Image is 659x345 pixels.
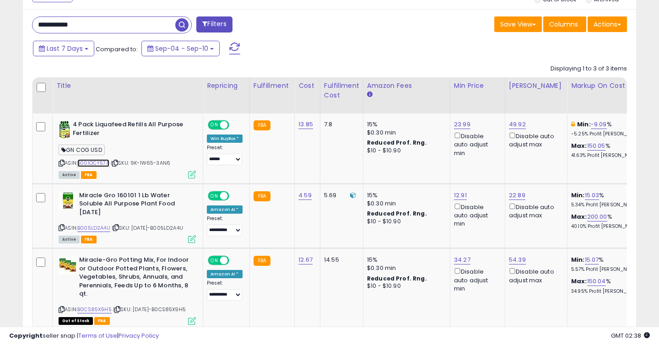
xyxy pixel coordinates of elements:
b: Min: [577,120,591,129]
div: Amazon AI * [207,205,243,214]
a: 49.92 [509,120,526,129]
img: 41eNvYipeqL._SL40_.jpg [59,256,77,274]
a: 150.04 [587,277,606,286]
span: | SKU: 9K-1W65-3AN6 [111,159,170,167]
span: | SKU: [DATE]-B0CS85X9H5 [113,306,186,313]
div: % [571,142,647,159]
a: B00IOCY57A [77,159,109,167]
div: % [571,213,647,230]
div: % [571,191,647,208]
span: ON [209,257,220,264]
span: Compared to: [96,45,138,54]
a: 12.67 [298,255,313,264]
div: % [571,256,647,273]
div: Amazon Fees [367,81,446,91]
div: 15% [367,191,443,199]
div: Win BuyBox * [207,135,243,143]
a: B005LD2A4U [77,224,110,232]
small: FBA [254,120,270,130]
i: This overrides the store level min markup for this listing [571,121,575,127]
p: 41.63% Profit [PERSON_NAME] [571,152,647,159]
button: Sep-04 - Sep-10 [141,41,220,56]
div: Displaying 1 to 3 of 3 items [551,65,627,73]
button: Columns [543,16,586,32]
b: Reduced Prof. Rng. [367,275,427,282]
b: 4 Pack Liquafeed Refills All Purpose Fertilizer [73,120,184,140]
b: Min: [571,191,585,199]
p: 40.10% Profit [PERSON_NAME] [571,223,647,230]
div: 7.8 [324,120,356,129]
a: 13.85 [298,120,313,129]
a: 12.91 [454,191,467,200]
a: 34.27 [454,255,470,264]
div: Repricing [207,81,246,91]
span: 2025-09-18 02:38 GMT [611,331,650,340]
button: Filters [196,16,232,32]
a: 4.59 [298,191,312,200]
b: Max: [571,212,587,221]
span: Last 7 Days [47,44,83,53]
div: 14.55 [324,256,356,264]
a: 200.00 [587,212,607,221]
small: Amazon Fees. [367,91,373,99]
span: ON [209,121,220,129]
span: OFF [228,192,243,199]
div: $10 - $10.90 [367,147,443,155]
a: 150.05 [587,141,605,151]
div: Amazon AI * [207,270,243,278]
p: 34.95% Profit [PERSON_NAME] [571,288,647,295]
a: 23.99 [454,120,470,129]
div: Title [56,81,199,91]
span: Sep-04 - Sep-10 [155,44,208,53]
div: Markup on Cost [571,81,650,91]
b: Max: [571,277,587,286]
div: Preset: [207,216,243,236]
b: Reduced Prof. Rng. [367,210,427,217]
span: ON [209,192,220,199]
div: Preset: [207,280,243,301]
div: 5.69 [324,191,356,199]
div: $0.30 min [367,199,443,208]
span: All listings currently available for purchase on Amazon [59,236,80,243]
div: Cost [298,81,316,91]
div: Disable auto adjust min [454,266,498,293]
b: Max: [571,141,587,150]
div: ASIN: [59,120,196,178]
span: Columns [549,20,578,29]
b: Min: [571,255,585,264]
a: Privacy Policy [119,331,159,340]
p: 5.57% Profit [PERSON_NAME] [571,266,647,273]
div: Fulfillment Cost [324,81,359,100]
span: OFF [228,257,243,264]
span: GN COG USD [59,145,105,155]
img: 51DtEWQH5dL._SL40_.jpg [59,120,70,139]
span: All listings that are currently out of stock and unavailable for purchase on Amazon [59,317,93,325]
span: All listings currently available for purchase on Amazon [59,171,80,179]
span: FBA [94,317,110,325]
div: Disable auto adjust min [454,202,498,228]
strong: Copyright [9,331,43,340]
b: Miracle Gro 160101 1 Lb Water Soluble All Purpose Plant Food [DATE] [79,191,190,219]
div: % [571,120,647,137]
a: Terms of Use [78,331,117,340]
img: 51HIoXC9oUL._SL40_.jpg [59,191,77,210]
small: FBA [254,191,270,201]
div: Preset: [207,145,243,165]
span: FBA [81,236,97,243]
a: 22.89 [509,191,525,200]
div: Disable auto adjust min [454,131,498,157]
div: Disable auto adjust max [509,202,560,220]
div: Min Price [454,81,501,91]
button: Save View [494,16,542,32]
th: The percentage added to the cost of goods (COGS) that forms the calculator for Min & Max prices. [567,77,654,113]
p: -5.25% Profit [PERSON_NAME] [571,131,647,137]
button: Last 7 Days [33,41,94,56]
span: OFF [228,121,243,129]
div: Disable auto adjust max [509,131,560,149]
span: FBA [81,171,97,179]
button: Actions [588,16,627,32]
a: 54.39 [509,255,526,264]
a: 15.07 [585,255,599,264]
div: $0.30 min [367,129,443,137]
div: % [571,277,647,294]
